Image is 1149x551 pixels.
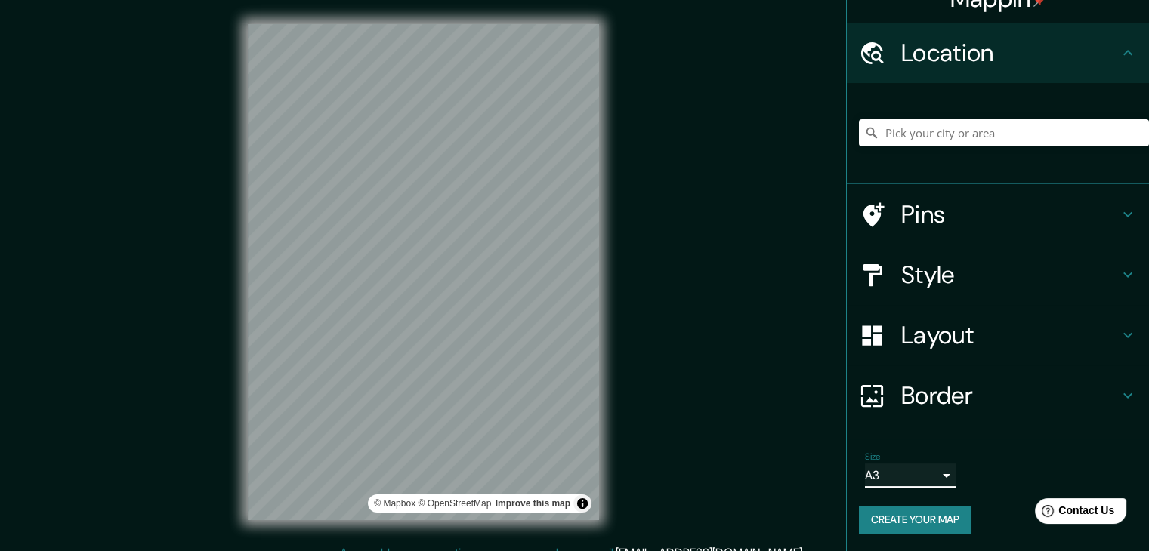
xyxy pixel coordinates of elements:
[865,451,881,463] label: Size
[847,305,1149,365] div: Layout
[859,119,1149,146] input: Pick your city or area
[418,498,491,509] a: OpenStreetMap
[573,494,591,513] button: Toggle attribution
[901,380,1119,411] h4: Border
[847,365,1149,426] div: Border
[865,463,956,488] div: A3
[496,498,570,509] a: Map feedback
[859,506,971,534] button: Create your map
[847,245,1149,305] div: Style
[901,199,1119,229] h4: Pins
[901,320,1119,350] h4: Layout
[1015,492,1132,534] iframe: Help widget launcher
[847,184,1149,245] div: Pins
[248,24,599,520] canvas: Map
[901,38,1119,68] h4: Location
[847,23,1149,83] div: Location
[901,260,1119,290] h4: Style
[374,498,415,509] a: Mapbox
